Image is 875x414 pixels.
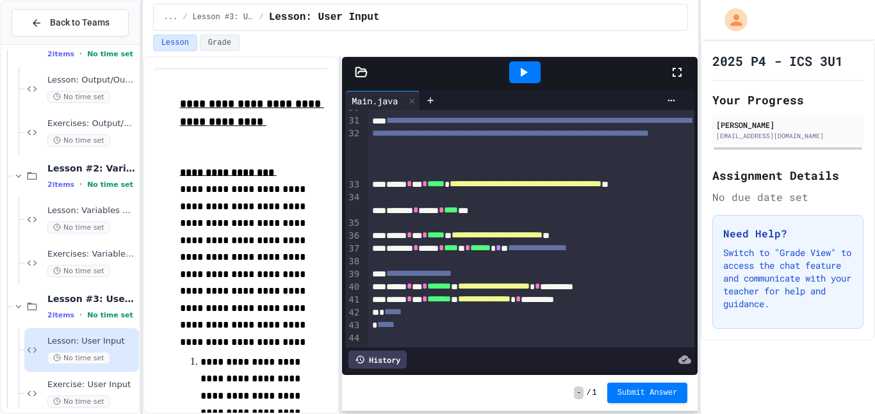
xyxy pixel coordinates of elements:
[712,52,843,70] h1: 2025 P4 - ICS 3U1
[87,180,133,189] span: No time set
[47,379,136,390] span: Exercise: User Input
[50,16,110,29] span: Back to Teams
[79,179,82,189] span: •
[723,226,853,241] h3: Need Help?
[345,230,361,243] div: 36
[593,388,597,398] span: 1
[87,50,133,58] span: No time set
[574,386,584,399] span: -
[47,221,110,234] span: No time set
[79,310,82,320] span: •
[348,351,407,369] div: History
[345,127,361,179] div: 32
[87,311,133,319] span: No time set
[586,388,591,398] span: /
[47,50,74,58] span: 2 items
[259,12,263,22] span: /
[200,35,240,51] button: Grade
[345,91,420,110] div: Main.java
[712,166,863,184] h2: Assignment Details
[345,294,361,307] div: 41
[47,75,136,86] span: Lesson: Output/Output Formatting
[345,191,361,217] div: 34
[345,94,404,107] div: Main.java
[153,35,197,51] button: Lesson
[345,243,361,255] div: 37
[47,180,74,189] span: 2 items
[723,246,853,310] p: Switch to "Grade View" to access the chat feature and communicate with your teacher for help and ...
[716,119,860,131] div: [PERSON_NAME]
[47,265,110,277] span: No time set
[345,179,361,191] div: 33
[192,12,254,22] span: Lesson #3: User Input
[47,293,136,305] span: Lesson #3: User Input
[47,395,110,408] span: No time set
[345,217,361,230] div: 35
[183,12,187,22] span: /
[607,383,688,403] button: Submit Answer
[79,49,82,59] span: •
[345,281,361,294] div: 40
[47,118,136,129] span: Exercises: Output/Output Formatting
[716,131,860,141] div: [EMAIL_ADDRESS][DOMAIN_NAME]
[269,10,380,25] span: Lesson: User Input
[345,255,361,268] div: 38
[712,91,863,109] h2: Your Progress
[345,115,361,127] div: 31
[345,319,361,332] div: 43
[47,91,110,103] span: No time set
[12,9,129,36] button: Back to Teams
[47,134,110,147] span: No time set
[164,12,178,22] span: ...
[47,205,136,216] span: Lesson: Variables & Data Types
[47,336,136,347] span: Lesson: User Input
[345,332,361,345] div: 44
[47,311,74,319] span: 2 items
[47,352,110,364] span: No time set
[617,388,678,398] span: Submit Answer
[711,5,751,35] div: My Account
[345,307,361,319] div: 42
[47,163,136,174] span: Lesson #2: Variables & Data Types
[345,268,361,281] div: 39
[47,249,136,260] span: Exercises: Variables & Data Types
[712,189,863,205] div: No due date set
